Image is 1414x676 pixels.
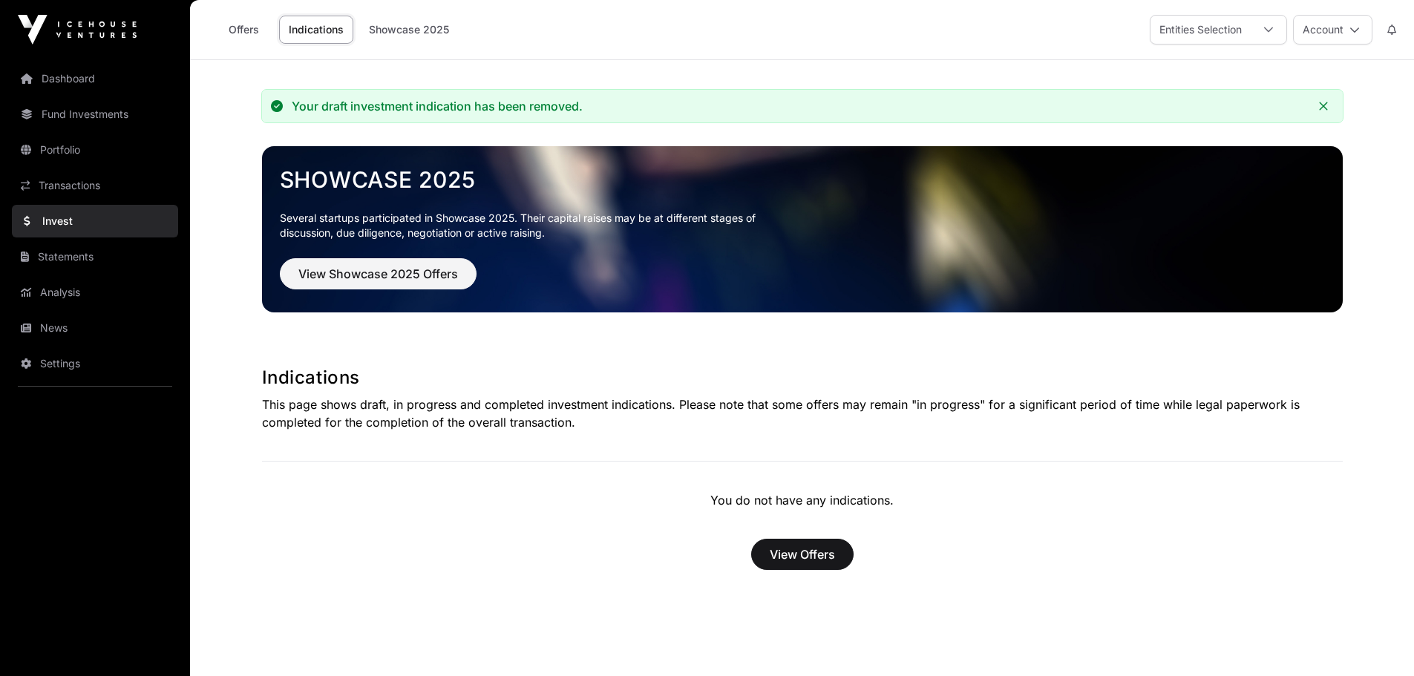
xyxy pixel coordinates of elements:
[1293,15,1372,45] button: Account
[1340,605,1414,676] iframe: Chat Widget
[12,62,178,95] a: Dashboard
[262,146,1343,312] img: Showcase 2025
[262,366,1343,390] h1: Indications
[12,276,178,309] a: Analysis
[214,16,273,44] a: Offers
[12,134,178,166] a: Portfolio
[12,347,178,380] a: Settings
[359,16,459,44] a: Showcase 2025
[770,545,835,563] span: View Offers
[1313,96,1334,117] button: Close
[280,211,779,240] p: Several startups participated in Showcase 2025. Their capital raises may be at different stages o...
[279,16,353,44] a: Indications
[18,15,137,45] img: Icehouse Ventures Logo
[12,205,178,237] a: Invest
[298,265,458,283] span: View Showcase 2025 Offers
[280,273,477,288] a: View Showcase 2025 Offers
[262,396,1343,431] p: This page shows draft, in progress and completed investment indications. Please note that some of...
[12,169,178,202] a: Transactions
[751,539,854,570] button: View Offers
[12,312,178,344] a: News
[1150,16,1251,44] div: Entities Selection
[262,491,1343,509] p: You do not have any indications.
[280,166,1325,193] a: Showcase 2025
[12,98,178,131] a: Fund Investments
[292,99,583,114] div: Your draft investment indication has been removed.
[280,258,477,289] button: View Showcase 2025 Offers
[12,240,178,273] a: Statements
